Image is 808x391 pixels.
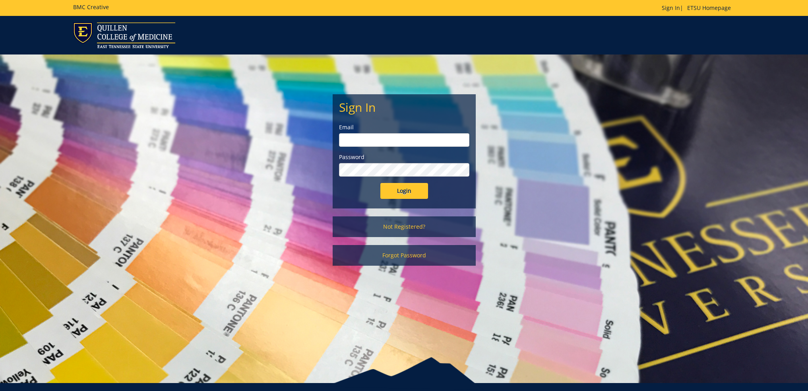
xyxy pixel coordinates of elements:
label: Email [339,123,469,131]
h5: BMC Creative [73,4,109,10]
img: ETSU logo [73,22,175,48]
label: Password [339,153,469,161]
a: Forgot Password [333,245,476,266]
a: Sign In [662,4,680,12]
h2: Sign In [339,101,469,114]
a: ETSU Homepage [683,4,735,12]
input: Login [380,183,428,199]
a: Not Registered? [333,216,476,237]
p: | [662,4,735,12]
